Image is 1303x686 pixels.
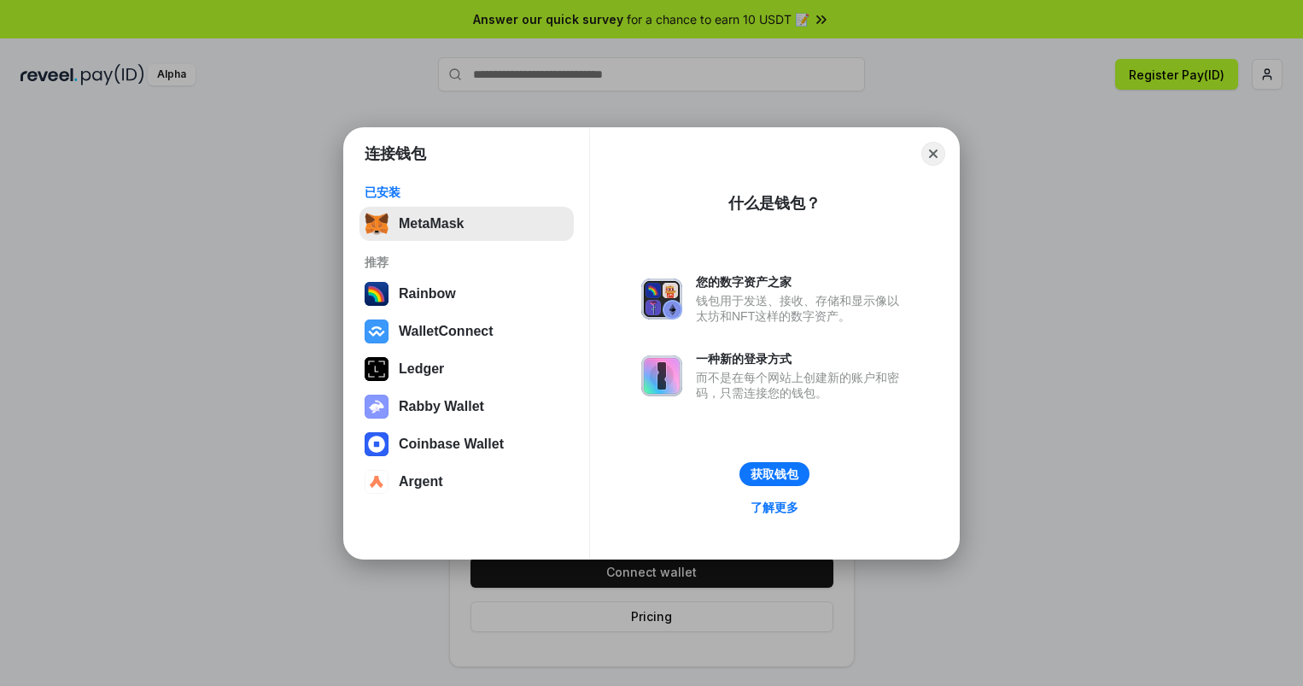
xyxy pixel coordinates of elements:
div: 一种新的登录方式 [696,351,908,366]
button: Ledger [359,352,574,386]
div: 了解更多 [751,500,798,515]
button: Rainbow [359,277,574,311]
div: Ledger [399,361,444,377]
img: svg+xml,%3Csvg%20xmlns%3D%22http%3A%2F%2Fwww.w3.org%2F2000%2Fsvg%22%20fill%3D%22none%22%20viewBox... [641,279,682,320]
img: svg+xml,%3Csvg%20fill%3D%22none%22%20height%3D%2233%22%20viewBox%3D%220%200%2035%2033%22%20width%... [365,212,389,236]
div: Coinbase Wallet [399,437,504,452]
div: WalletConnect [399,324,494,339]
img: svg+xml,%3Csvg%20xmlns%3D%22http%3A%2F%2Fwww.w3.org%2F2000%2Fsvg%22%20width%3D%2228%22%20height%3... [365,357,389,381]
div: 而不是在每个网站上创建新的账户和密码，只需连接您的钱包。 [696,370,908,401]
div: Argent [399,474,443,490]
div: 您的数字资产之家 [696,274,908,290]
img: svg+xml,%3Csvg%20xmlns%3D%22http%3A%2F%2Fwww.w3.org%2F2000%2Fsvg%22%20fill%3D%22none%22%20viewBox... [641,355,682,396]
img: svg+xml,%3Csvg%20width%3D%2228%22%20height%3D%2228%22%20viewBox%3D%220%200%2028%2028%22%20fill%3D... [365,470,389,494]
button: MetaMask [359,207,574,241]
div: 钱包用于发送、接收、存储和显示像以太坊和NFT这样的数字资产。 [696,293,908,324]
div: 获取钱包 [751,466,798,482]
div: 已安装 [365,185,569,200]
img: svg+xml,%3Csvg%20width%3D%2228%22%20height%3D%2228%22%20viewBox%3D%220%200%2028%2028%22%20fill%3D... [365,320,389,343]
div: 什么是钱包？ [728,193,821,214]
button: 获取钱包 [739,462,809,486]
img: svg+xml,%3Csvg%20xmlns%3D%22http%3A%2F%2Fwww.w3.org%2F2000%2Fsvg%22%20fill%3D%22none%22%20viewBox... [365,395,389,419]
div: MetaMask [399,216,464,232]
div: 推荐 [365,255,569,270]
button: Close [921,142,945,166]
div: Rainbow [399,286,456,302]
button: Argent [359,465,574,499]
div: Rabby Wallet [399,399,484,414]
img: svg+xml,%3Csvg%20width%3D%22120%22%20height%3D%22120%22%20viewBox%3D%220%200%20120%20120%22%20fil... [365,282,389,306]
a: 了解更多 [740,496,809,519]
button: Coinbase Wallet [359,427,574,461]
button: WalletConnect [359,314,574,349]
button: Rabby Wallet [359,390,574,424]
img: svg+xml,%3Csvg%20width%3D%2228%22%20height%3D%2228%22%20viewBox%3D%220%200%2028%2028%22%20fill%3D... [365,432,389,456]
h1: 连接钱包 [365,144,426,164]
